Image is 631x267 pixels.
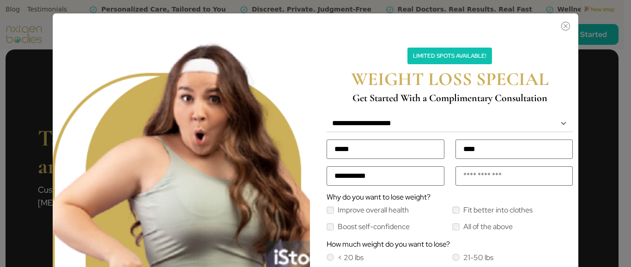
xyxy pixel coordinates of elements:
[463,206,533,214] label: Fit better into clothes
[338,254,364,261] label: < 20 lbs
[327,241,450,248] label: How much weight do you want to lose?
[338,223,410,231] label: Boost self-confidence
[327,194,431,201] label: Why do you want to lose weight?
[463,223,513,231] label: All of the above
[328,92,571,104] h4: Get Started With a Complimentary Consultation
[407,48,492,64] p: Limited Spots Available!
[338,206,409,214] label: Improve overall health
[327,115,573,132] select: Default select example
[321,18,572,29] button: Close
[463,254,493,261] label: 21-50 lbs
[328,68,571,90] h2: WEIGHT LOSS SPECIAL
